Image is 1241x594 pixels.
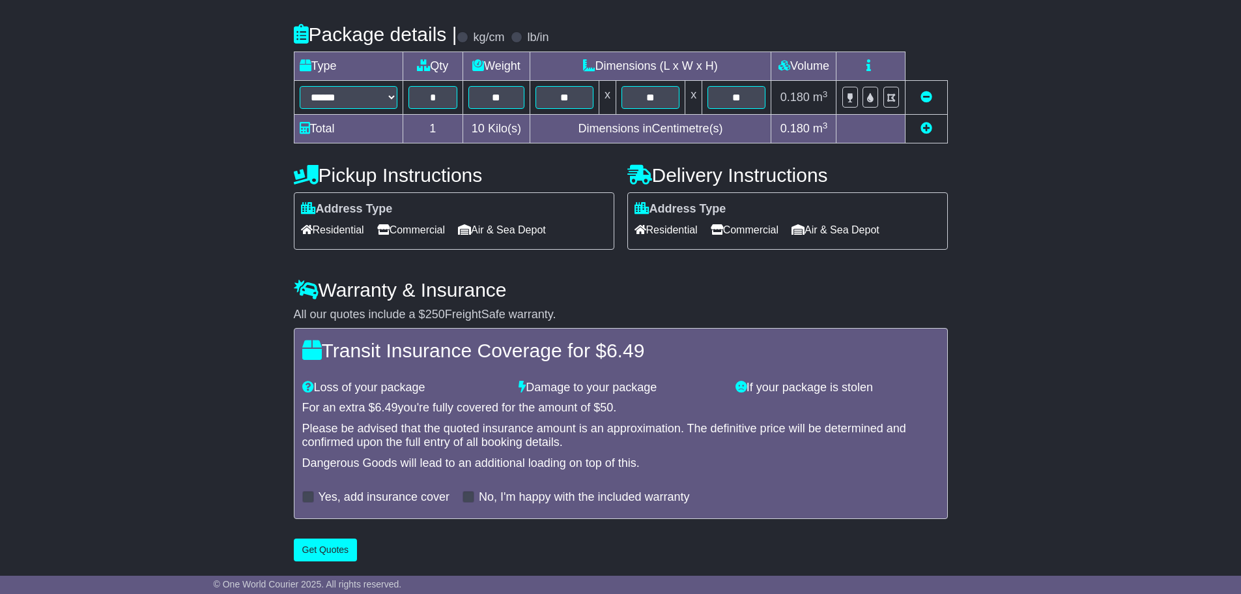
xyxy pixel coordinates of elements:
[920,122,932,135] a: Add new item
[301,202,393,216] label: Address Type
[813,91,828,104] span: m
[403,115,463,143] td: 1
[214,579,402,589] span: © One World Courier 2025. All rights reserved.
[377,220,445,240] span: Commercial
[319,490,449,505] label: Yes, add insurance cover
[627,164,948,186] h4: Delivery Instructions
[512,381,729,395] div: Damage to your package
[463,115,530,143] td: Kilo(s)
[920,91,932,104] a: Remove this item
[463,52,530,81] td: Weight
[729,381,946,395] div: If your package is stolen
[600,401,613,414] span: 50
[823,121,828,130] sup: 3
[813,122,828,135] span: m
[294,308,948,322] div: All our quotes include a $ FreightSafe warranty.
[458,220,546,240] span: Air & Sea Depot
[294,539,358,561] button: Get Quotes
[771,52,836,81] td: Volume
[599,81,616,115] td: x
[473,31,504,45] label: kg/cm
[302,401,939,415] div: For an extra $ you're fully covered for the amount of $ .
[780,91,810,104] span: 0.180
[635,220,698,240] span: Residential
[472,122,485,135] span: 10
[302,422,939,450] div: Please be advised that the quoted insurance amount is an approximation. The definitive price will...
[375,401,398,414] span: 6.49
[685,81,702,115] td: x
[301,220,364,240] span: Residential
[294,52,403,81] td: Type
[711,220,778,240] span: Commercial
[294,23,457,45] h4: Package details |
[302,456,939,471] div: Dangerous Goods will lead to an additional loading on top of this.
[296,381,513,395] div: Loss of your package
[294,115,403,143] td: Total
[403,52,463,81] td: Qty
[823,89,828,99] sup: 3
[530,52,771,81] td: Dimensions (L x W x H)
[635,202,726,216] label: Address Type
[527,31,549,45] label: lb/in
[302,340,939,361] h4: Transit Insurance Coverage for $
[780,122,810,135] span: 0.180
[530,115,771,143] td: Dimensions in Centimetre(s)
[294,279,948,301] h4: Warranty & Insurance
[606,340,644,361] span: 6.49
[792,220,879,240] span: Air & Sea Depot
[479,490,690,505] label: No, I'm happy with the included warranty
[294,164,614,186] h4: Pickup Instructions
[425,308,445,321] span: 250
